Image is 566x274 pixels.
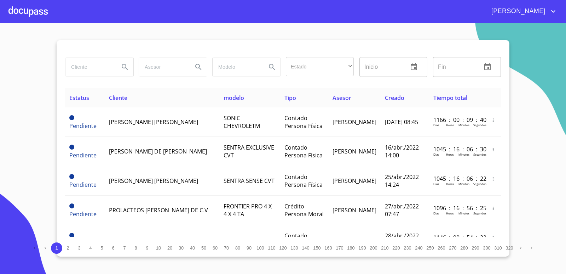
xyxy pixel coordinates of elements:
span: 8 [134,245,137,251]
span: 28/abr./2022 16:30 [385,232,419,247]
span: Creado [385,94,404,102]
p: Minutos [458,152,469,156]
p: 1045 : 16 : 06 : 30 [433,145,481,153]
span: 120 [279,245,287,251]
span: Tipo [284,94,296,102]
span: 200 [370,245,377,251]
span: Pendiente [69,181,97,189]
span: 2 [67,245,69,251]
button: account of current user [486,6,558,17]
span: modelo [224,94,244,102]
span: SENTRA EXCLUSIVE CVT [224,144,274,159]
span: 110 [268,245,275,251]
span: SENTRA SENSE CVT [224,177,275,185]
span: Contado Persona Física [284,144,323,159]
span: 90 [247,245,252,251]
span: 20 [167,245,172,251]
button: 280 [458,242,470,254]
div: ​ [286,57,354,76]
button: 200 [368,242,379,254]
span: 4 [89,245,92,251]
span: 7 [123,245,126,251]
button: 50 [198,242,209,254]
span: 5 [100,245,103,251]
button: 7 [119,242,130,254]
span: 27/abr./2022 07:47 [385,202,419,218]
button: 3 [74,242,85,254]
p: Minutos [458,182,469,186]
span: [PERSON_NAME] [333,147,376,155]
span: Cliente [109,94,127,102]
span: [PERSON_NAME] DE [PERSON_NAME] [109,147,207,155]
p: Horas [446,152,454,156]
span: 290 [472,245,479,251]
button: 220 [391,242,402,254]
span: 80 [235,245,240,251]
button: 270 [447,242,458,254]
p: Segundos [473,182,486,186]
span: 270 [449,245,456,251]
span: [PERSON_NAME] [PERSON_NAME] [109,177,198,185]
button: Search [264,58,281,76]
span: 60 [213,245,218,251]
span: 230 [404,245,411,251]
span: 1 [55,245,58,251]
span: [PERSON_NAME] [486,6,549,17]
span: 6 [112,245,114,251]
button: 240 [413,242,424,254]
p: 1045 : 16 : 06 : 22 [433,175,481,183]
span: [PERSON_NAME] [333,236,376,244]
button: 90 [243,242,255,254]
p: Dias [433,211,439,215]
input: search [65,57,114,77]
span: 130 [290,245,298,251]
span: 190 [358,245,366,251]
span: Contado Persona Física [284,114,323,130]
span: 160 [324,245,332,251]
span: 25/abr./2022 14:24 [385,173,419,189]
button: 5 [96,242,108,254]
button: 60 [209,242,221,254]
span: 50 [201,245,206,251]
button: 140 [300,242,311,254]
span: 9 [146,245,148,251]
button: 1 [51,242,62,254]
button: 180 [345,242,357,254]
span: 310 [494,245,502,251]
span: 40 [190,245,195,251]
span: Pendiente [69,122,97,130]
button: 20 [164,242,175,254]
span: Contado Persona Física [284,173,323,189]
p: Horas [446,211,454,215]
span: [DATE] 08:45 [385,118,418,126]
span: 10 [156,245,161,251]
input: search [213,57,261,77]
button: 8 [130,242,141,254]
button: 10 [153,242,164,254]
span: Pendiente [69,203,74,208]
button: 110 [266,242,277,254]
span: 280 [460,245,468,251]
span: [PERSON_NAME] [333,206,376,214]
span: Contado Persona Física [284,232,323,247]
span: 3 [78,245,80,251]
button: 170 [334,242,345,254]
span: 300 [483,245,490,251]
span: 170 [336,245,343,251]
span: Pendiente [69,210,97,218]
button: 160 [323,242,334,254]
span: 260 [438,245,445,251]
button: 190 [357,242,368,254]
span: 220 [392,245,400,251]
p: Minutos [458,211,469,215]
span: [PERSON_NAME] [333,118,376,126]
span: 30 [179,245,184,251]
button: 320 [504,242,515,254]
span: 150 [313,245,320,251]
span: Estatus [69,94,89,102]
button: 290 [470,242,481,254]
button: 300 [481,242,492,254]
span: [PERSON_NAME] [PERSON_NAME] [109,118,198,126]
p: Dias [433,152,439,156]
p: 1096 : 16 : 56 : 25 [433,204,481,212]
